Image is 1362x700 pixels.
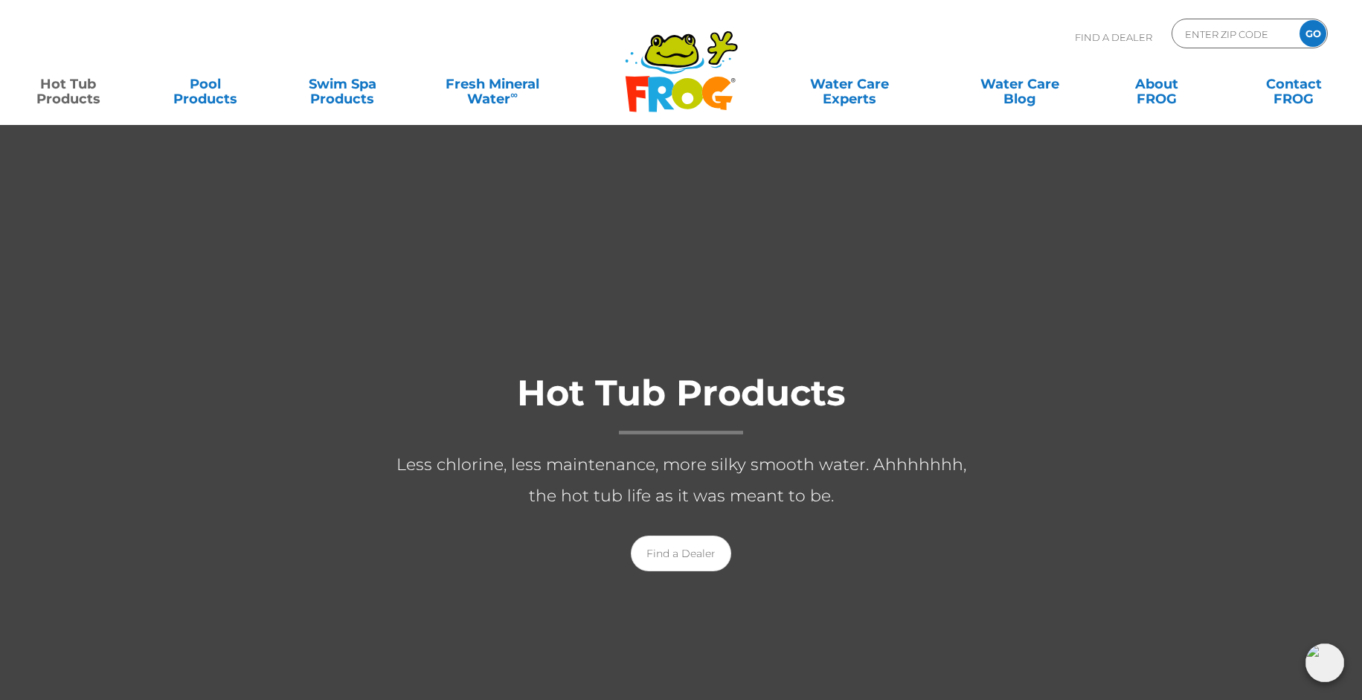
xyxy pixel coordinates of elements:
[1183,23,1284,45] input: Zip Code Form
[1300,20,1326,47] input: GO
[762,69,936,99] a: Water CareExperts
[152,69,258,99] a: PoolProducts
[15,69,121,99] a: Hot TubProducts
[966,69,1073,99] a: Water CareBlog
[384,373,979,434] h1: Hot Tub Products
[384,449,979,512] p: Less chlorine, less maintenance, more silky smooth water. Ahhhhhhh, the hot tub life as it was me...
[1103,69,1210,99] a: AboutFROG
[289,69,395,99] a: Swim SpaProducts
[426,69,559,99] a: Fresh MineralWater∞
[510,89,518,100] sup: ∞
[1241,69,1347,99] a: ContactFROG
[631,536,731,571] a: Find a Dealer
[1075,19,1152,56] p: Find A Dealer
[1305,643,1344,682] img: openIcon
